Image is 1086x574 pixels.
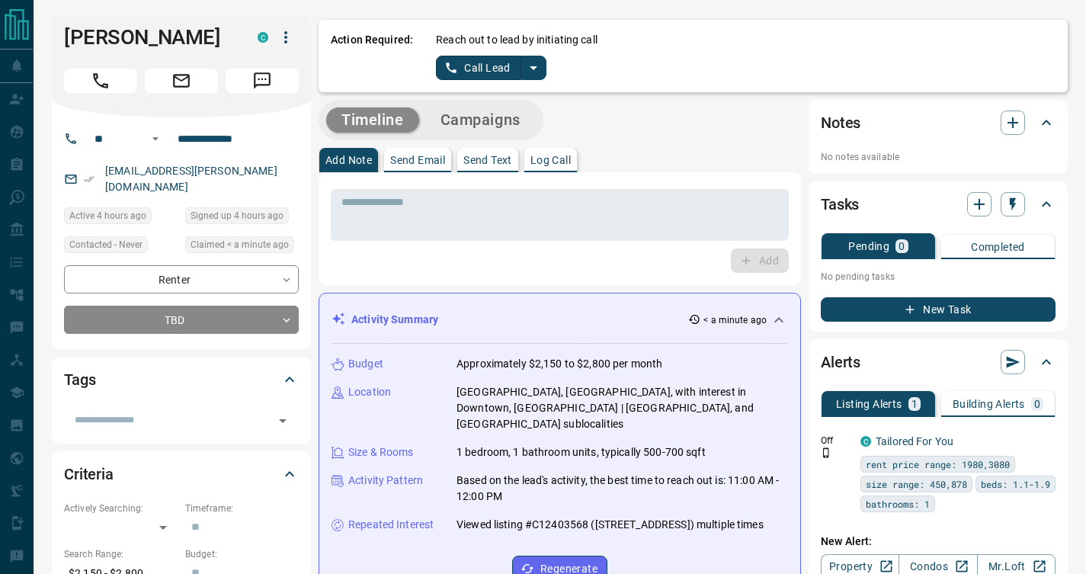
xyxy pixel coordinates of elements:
div: condos.ca [258,32,268,43]
span: Contacted - Never [69,237,143,252]
h1: [PERSON_NAME] [64,25,235,50]
p: Activity Pattern [348,473,423,489]
p: Viewed listing #C12403568 ([STREET_ADDRESS]) multiple times [457,517,764,533]
p: Building Alerts [953,399,1025,409]
p: New Alert: [821,534,1056,550]
span: Claimed < a minute ago [191,237,289,252]
p: 0 [899,241,905,252]
p: Actively Searching: [64,502,178,515]
p: Off [821,434,851,447]
p: Based on the lead's activity, the best time to reach out is: 11:00 AM - 12:00 PM [457,473,788,505]
div: Criteria [64,456,299,492]
button: New Task [821,297,1056,322]
p: Reach out to lead by initiating call [436,32,597,48]
button: Call Lead [436,56,521,80]
p: 0 [1034,399,1040,409]
div: condos.ca [860,436,871,447]
p: 1 bedroom, 1 bathroom units, typically 500-700 sqft [457,444,706,460]
div: TBD [64,306,299,334]
span: Signed up 4 hours ago [191,208,284,223]
p: Send Text [463,155,512,165]
h2: Tags [64,367,95,392]
button: Open [146,130,165,148]
span: Active 4 hours ago [69,208,146,223]
p: Completed [971,242,1025,252]
h2: Alerts [821,350,860,374]
p: Size & Rooms [348,444,414,460]
div: split button [436,56,546,80]
svg: Email Verified [84,174,95,184]
p: [GEOGRAPHIC_DATA], [GEOGRAPHIC_DATA], with interest in Downtown, [GEOGRAPHIC_DATA] | [GEOGRAPHIC_... [457,384,788,432]
button: Timeline [326,107,419,133]
p: Location [348,384,391,400]
p: Action Required: [331,32,413,80]
p: Budget [348,356,383,372]
button: Campaigns [425,107,536,133]
div: Mon Sep 15 2025 [185,207,299,229]
a: [EMAIL_ADDRESS][PERSON_NAME][DOMAIN_NAME] [105,165,277,193]
p: Timeframe: [185,502,299,515]
p: No pending tasks [821,265,1056,288]
span: beds: 1.1-1.9 [981,476,1050,492]
h2: Criteria [64,462,114,486]
div: Mon Sep 15 2025 [185,236,299,258]
p: Add Note [325,155,372,165]
h2: Notes [821,111,860,135]
a: Tailored For You [876,435,953,447]
svg: Push Notification Only [821,447,831,458]
p: Log Call [530,155,571,165]
p: No notes available [821,150,1056,164]
p: Approximately $2,150 to $2,800 per month [457,356,662,372]
div: Renter [64,265,299,293]
p: 1 [911,399,918,409]
span: bathrooms: 1 [866,496,930,511]
p: Send Email [390,155,445,165]
p: Budget: [185,547,299,561]
p: Search Range: [64,547,178,561]
h2: Tasks [821,192,859,216]
span: rent price range: 1980,3080 [866,457,1010,472]
p: Activity Summary [351,312,438,328]
p: < a minute ago [703,313,767,327]
p: Pending [848,241,889,252]
div: Tags [64,361,299,398]
p: Listing Alerts [836,399,902,409]
div: Tasks [821,186,1056,223]
div: Notes [821,104,1056,141]
div: Mon Sep 15 2025 [64,207,178,229]
span: Message [226,69,299,93]
span: size range: 450,878 [866,476,967,492]
span: Call [64,69,137,93]
button: Open [272,410,293,431]
div: Activity Summary< a minute ago [332,306,788,334]
span: Email [145,69,218,93]
div: Alerts [821,344,1056,380]
p: Repeated Interest [348,517,434,533]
